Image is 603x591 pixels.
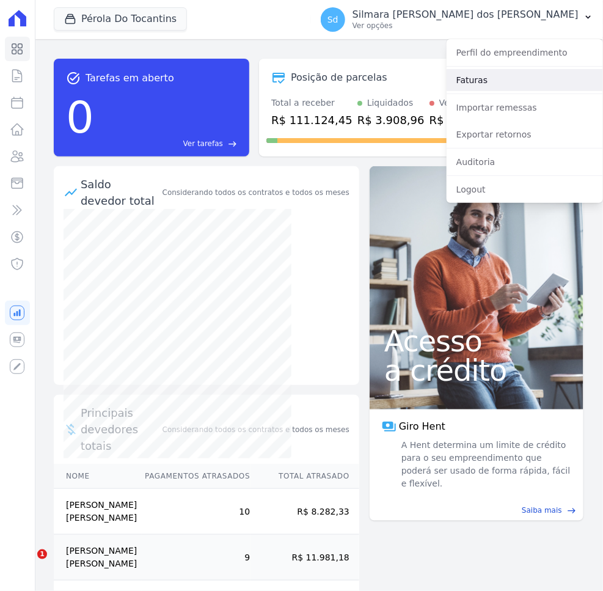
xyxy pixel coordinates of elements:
th: Nome [54,464,142,489]
div: Saldo devedor total [81,176,160,209]
div: R$ 3.908,96 [357,112,425,128]
a: Saiba mais east [377,505,576,516]
td: 9 [142,535,250,581]
div: R$ 111.124,45 [271,112,353,128]
th: Pagamentos Atrasados [142,464,250,489]
div: Total a receber [271,97,353,109]
a: Faturas [447,69,603,91]
span: A Hent determina um limite de crédito para o seu empreendimento que poderá ser usado de forma ráp... [399,439,571,490]
div: R$ 0,00 [429,112,477,128]
div: 0 [66,86,94,149]
p: Ver opções [353,21,579,31]
span: Tarefas em aberto [86,71,174,86]
div: Liquidados [367,97,414,109]
td: [PERSON_NAME] [PERSON_NAME] [54,489,142,535]
a: Auditoria [447,151,603,173]
div: Vencidos [439,97,477,109]
span: Saiba mais [522,505,562,516]
a: Logout [447,178,603,200]
div: Considerando todos os contratos e todos os meses [163,187,349,198]
td: [PERSON_NAME] [PERSON_NAME] [54,535,142,581]
span: Giro Hent [399,419,445,434]
span: east [228,139,237,149]
button: Sd Silmara [PERSON_NAME] dos [PERSON_NAME] Ver opções [311,2,603,37]
a: Importar remessas [447,97,603,119]
iframe: Intercom live chat [12,549,42,579]
span: 1 [37,549,47,559]
a: Perfil do empreendimento [447,42,603,64]
span: east [567,506,576,515]
td: R$ 8.282,33 [250,489,359,535]
p: Silmara [PERSON_NAME] dos [PERSON_NAME] [353,9,579,21]
a: Exportar retornos [447,123,603,145]
th: Total Atrasado [250,464,359,489]
button: Pérola Do Tocantins [54,7,187,31]
a: Ver tarefas east [99,138,237,149]
span: Ver tarefas [183,138,223,149]
td: R$ 11.981,18 [250,535,359,581]
span: a crédito [384,356,569,385]
div: Posição de parcelas [291,70,387,85]
td: 10 [142,489,250,535]
span: Sd [327,15,338,24]
span: task_alt [66,71,81,86]
span: Acesso [384,326,569,356]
